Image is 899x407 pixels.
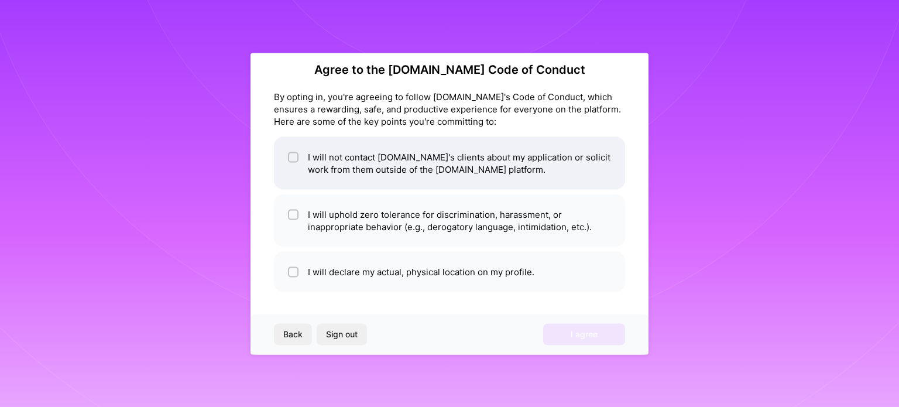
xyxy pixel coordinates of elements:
h2: Agree to the [DOMAIN_NAME] Code of Conduct [274,62,625,76]
li: I will not contact [DOMAIN_NAME]'s clients about my application or solicit work from them outside... [274,136,625,189]
button: Back [274,324,312,345]
div: By opting in, you're agreeing to follow [DOMAIN_NAME]'s Code of Conduct, which ensures a rewardin... [274,90,625,127]
span: Sign out [326,329,358,340]
li: I will uphold zero tolerance for discrimination, harassment, or inappropriate behavior (e.g., der... [274,194,625,247]
button: Sign out [317,324,367,345]
span: Back [283,329,303,340]
li: I will declare my actual, physical location on my profile. [274,251,625,292]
